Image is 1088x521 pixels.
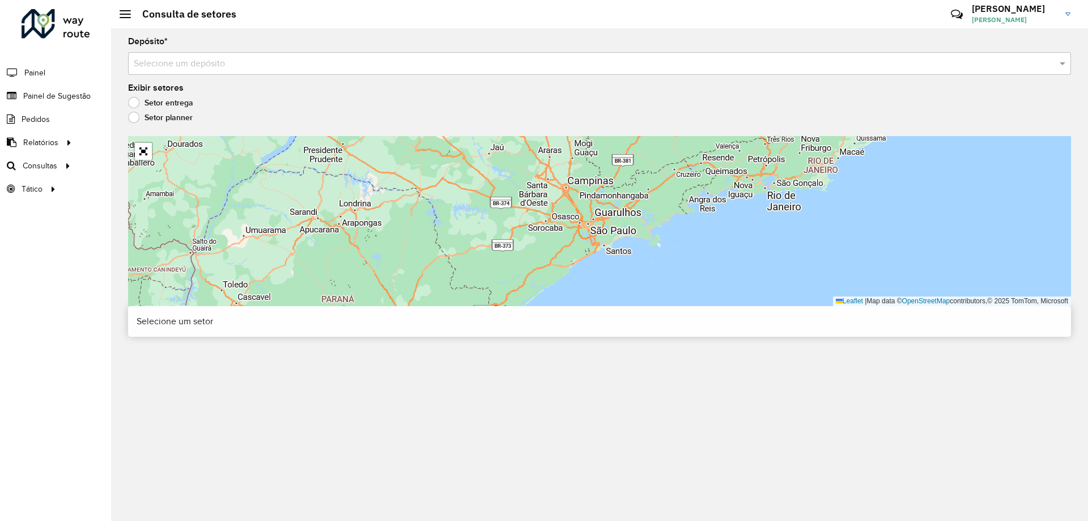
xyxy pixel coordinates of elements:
div: Selecione um setor [128,306,1071,337]
label: Depósito [128,35,168,48]
div: Map data © contributors,© 2025 TomTom, Microsoft [833,296,1071,306]
label: Exibir setores [128,81,184,95]
h3: [PERSON_NAME] [972,3,1057,14]
span: | [865,297,866,305]
span: Relatórios [23,137,58,149]
a: OpenStreetMap [902,297,950,305]
h2: Consulta de setores [131,8,236,20]
span: Tático [22,183,42,195]
span: Consultas [23,160,57,172]
span: [PERSON_NAME] [972,15,1057,25]
span: Pedidos [22,113,50,125]
a: Leaflet [836,297,863,305]
a: Contato Rápido [945,2,969,27]
label: Setor planner [128,112,193,123]
span: Painel de Sugestão [23,90,91,102]
a: Abrir mapa em tela cheia [135,143,152,160]
label: Setor entrega [128,97,193,108]
span: Painel [24,67,45,79]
